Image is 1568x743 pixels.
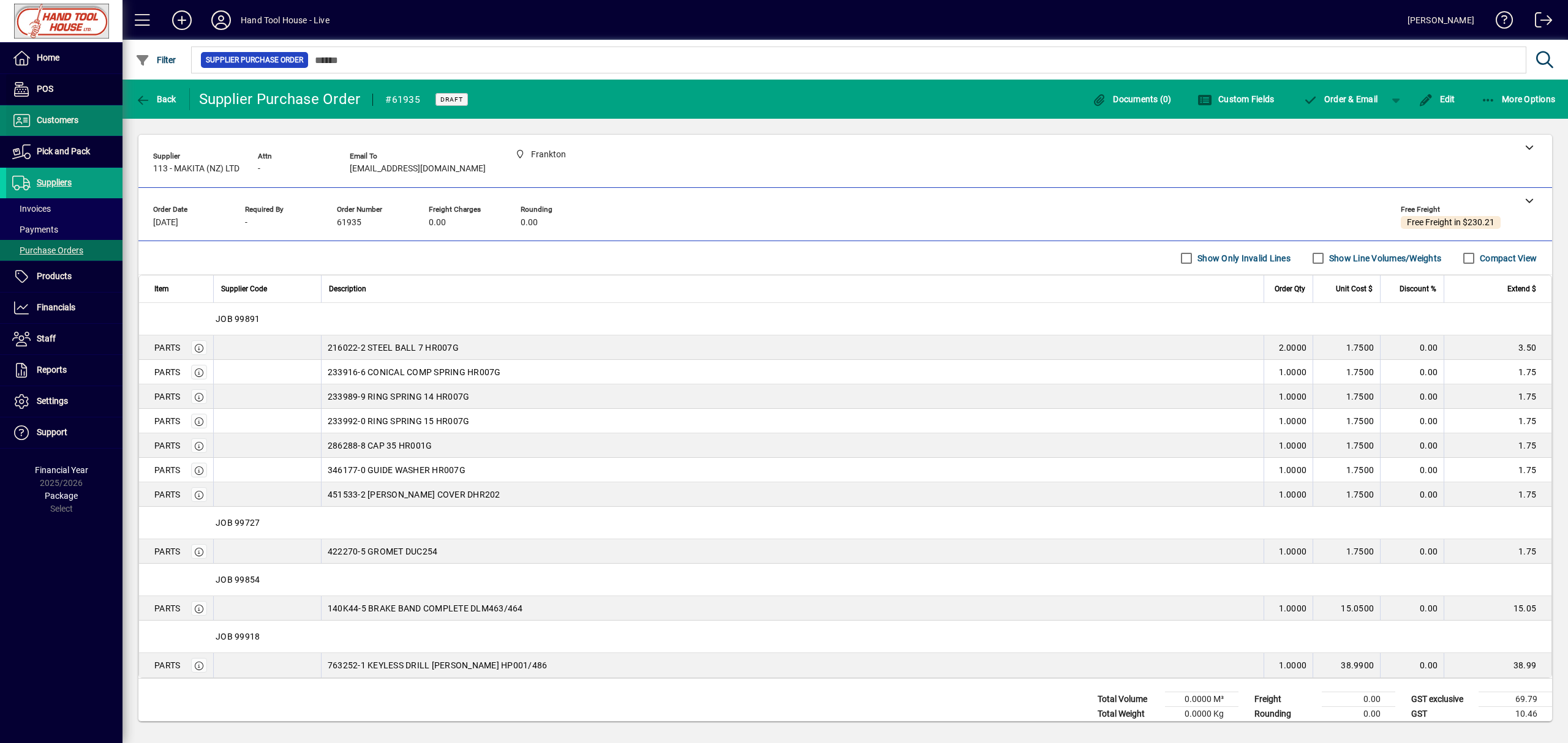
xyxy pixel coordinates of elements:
[1297,88,1384,110] button: Order & Email
[12,204,51,214] span: Invoices
[328,366,501,378] span: 233916-6 CONICAL COMP SPRING HR007G
[6,261,123,292] a: Products
[1275,282,1305,296] span: Order Qty
[258,164,260,174] span: -
[1313,596,1380,621] td: 15.0500
[1264,433,1313,458] td: 1.0000
[328,545,438,558] span: 422270-5 GROMET DUC254
[1380,409,1444,433] td: 0.00
[1444,409,1551,433] td: 1.75
[440,95,463,103] span: Draft
[37,177,72,187] span: Suppliers
[6,240,123,261] a: Purchase Orders
[1507,282,1536,296] span: Extend $
[1089,88,1175,110] button: Documents (0)
[1264,384,1313,409] td: 1.0000
[1264,409,1313,433] td: 1.0000
[1264,458,1313,482] td: 1.0000
[521,218,538,228] span: 0.00
[37,271,72,281] span: Products
[1479,707,1552,722] td: 10.46
[6,105,123,136] a: Customers
[132,49,179,71] button: Filter
[1444,539,1551,564] td: 1.75
[328,390,470,403] span: 233989-9 RING SPRING 14 HR007G
[37,146,90,156] span: Pick and Pack
[1444,433,1551,458] td: 1.75
[1481,94,1556,104] span: More Options
[154,342,180,354] div: PARTS
[37,334,56,343] span: Staff
[1526,2,1553,42] a: Logout
[6,386,123,417] a: Settings
[1197,94,1275,104] span: Custom Fields
[123,88,190,110] app-page-header-button: Back
[154,464,180,476] div: PARTS
[1444,458,1551,482] td: 1.75
[328,659,548,671] span: 763252-1 KEYLESS DRILL [PERSON_NAME] HP001/486
[1444,384,1551,409] td: 1.75
[429,218,446,228] span: 0.00
[328,439,432,452] span: 286288-8 CAP 35 HR001G
[1313,458,1380,482] td: 1.7500
[132,88,179,110] button: Back
[6,324,123,354] a: Staff
[1313,653,1380,678] td: 38.9900
[37,365,67,375] span: Reports
[1487,2,1513,42] a: Knowledge Base
[1313,539,1380,564] td: 1.7500
[139,621,1551,652] div: JOB 99918
[135,55,176,65] span: Filter
[1322,707,1395,722] td: 0.00
[1264,653,1313,678] td: 1.0000
[1444,335,1551,360] td: 3.50
[154,282,169,296] span: Item
[6,293,123,323] a: Financials
[154,488,180,501] div: PARTS
[1380,335,1444,360] td: 0.00
[154,545,180,558] div: PARTS
[1415,88,1458,110] button: Edit
[162,9,202,31] button: Add
[1336,282,1373,296] span: Unit Cost $
[1444,482,1551,507] td: 1.75
[1419,94,1455,104] span: Edit
[37,302,75,312] span: Financials
[1313,482,1380,507] td: 1.7500
[1327,252,1441,264] label: Show Line Volumes/Weights
[1248,707,1322,722] td: Rounding
[154,659,180,671] div: PARTS
[1380,433,1444,458] td: 0.00
[1264,335,1313,360] td: 2.0000
[6,43,123,73] a: Home
[154,415,180,427] div: PARTS
[1477,252,1537,264] label: Compact View
[1444,360,1551,384] td: 1.75
[1091,707,1165,722] td: Total Weight
[1380,596,1444,621] td: 0.00
[337,218,361,228] span: 61935
[6,136,123,167] a: Pick and Pack
[135,94,176,104] span: Back
[1092,94,1172,104] span: Documents (0)
[202,9,241,31] button: Profile
[6,355,123,386] a: Reports
[37,396,68,406] span: Settings
[1194,88,1278,110] button: Custom Fields
[1405,692,1479,707] td: GST exclusive
[1313,433,1380,458] td: 1.7500
[350,164,486,174] span: [EMAIL_ADDRESS][DOMAIN_NAME]
[328,415,470,427] span: 233992-0 RING SPRING 15 HR007G
[1408,10,1474,30] div: [PERSON_NAME]
[206,54,303,66] span: Supplier Purchase Order
[154,602,180,614] div: PARTS
[37,427,67,437] span: Support
[1479,692,1552,707] td: 69.79
[1380,384,1444,409] td: 0.00
[328,488,500,501] span: 451533-2 [PERSON_NAME] COVER DHR202
[221,282,267,296] span: Supplier Code
[1313,335,1380,360] td: 1.7500
[1313,360,1380,384] td: 1.7500
[1380,653,1444,678] td: 0.00
[1195,252,1291,264] label: Show Only Invalid Lines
